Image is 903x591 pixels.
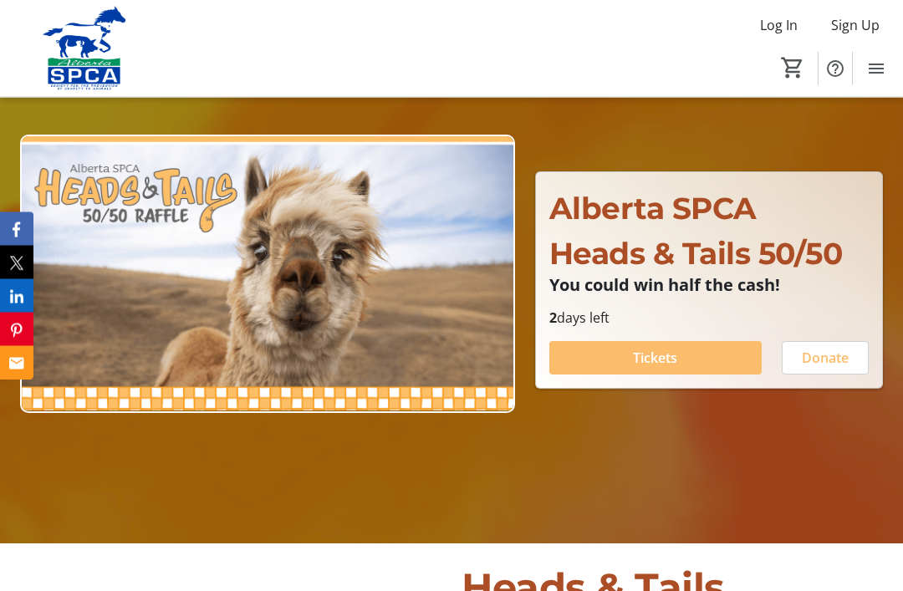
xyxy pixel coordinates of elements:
[778,53,808,83] button: Cart
[549,342,762,375] button: Tickets
[549,236,843,273] span: Heads & Tails 50/50
[831,15,880,35] span: Sign Up
[819,52,852,85] button: Help
[802,349,849,369] span: Donate
[549,308,869,329] p: days left
[10,7,159,90] img: Alberta SPCA's Logo
[549,191,757,227] span: Alberta SPCA
[818,12,893,38] button: Sign Up
[860,52,893,85] button: Menu
[20,135,515,414] img: Campaign CTA Media Photo
[782,342,869,375] button: Donate
[760,15,798,35] span: Log In
[549,277,869,295] p: You could win half the cash!
[633,349,677,369] span: Tickets
[747,12,811,38] button: Log In
[549,309,557,328] span: 2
